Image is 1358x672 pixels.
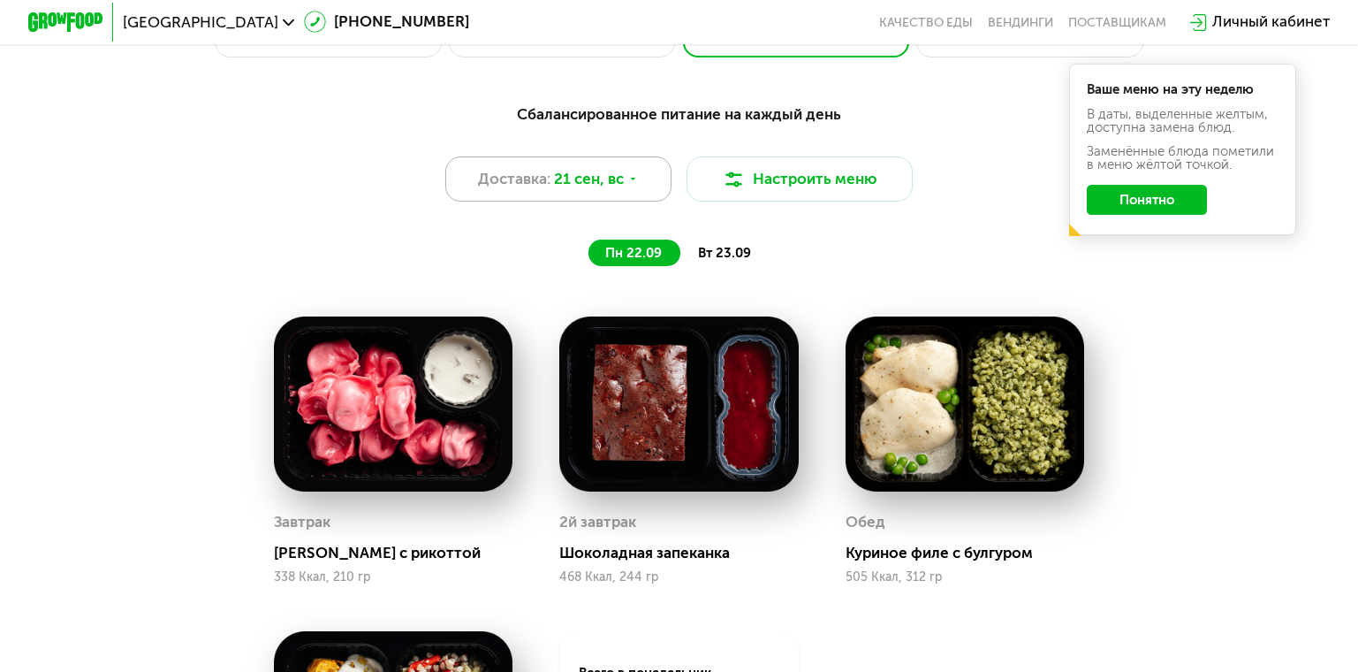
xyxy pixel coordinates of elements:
[1212,11,1330,34] div: Личный кабинет
[478,168,550,191] span: Доставка:
[1068,15,1166,30] div: поставщикам
[687,157,913,202] button: Настроить меню
[554,168,624,191] span: 21 сен, вс
[846,544,1099,562] div: Куриное филе с булгуром
[559,508,636,536] div: 2й завтрак
[1087,145,1279,172] div: Заменённые блюда пометили в меню жёлтой точкой.
[274,570,512,584] div: 338 Ккал, 210 гр
[274,544,527,562] div: [PERSON_NAME] с рикоттой
[1087,185,1208,215] button: Понятно
[879,15,973,30] a: Качество еды
[846,508,885,536] div: Обед
[698,245,751,261] span: вт 23.09
[304,11,469,34] a: [PHONE_NUMBER]
[605,245,662,261] span: пн 22.09
[559,544,813,562] div: Шоколадная запеканка
[1087,108,1279,134] div: В даты, выделенные желтым, доступна замена блюд.
[1087,83,1279,96] div: Ваше меню на эту неделю
[559,570,798,584] div: 468 Ккал, 244 гр
[274,508,330,536] div: Завтрак
[123,15,278,30] span: [GEOGRAPHIC_DATA]
[121,103,1238,126] div: Сбалансированное питание на каждый день
[988,15,1053,30] a: Вендинги
[846,570,1084,584] div: 505 Ккал, 312 гр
